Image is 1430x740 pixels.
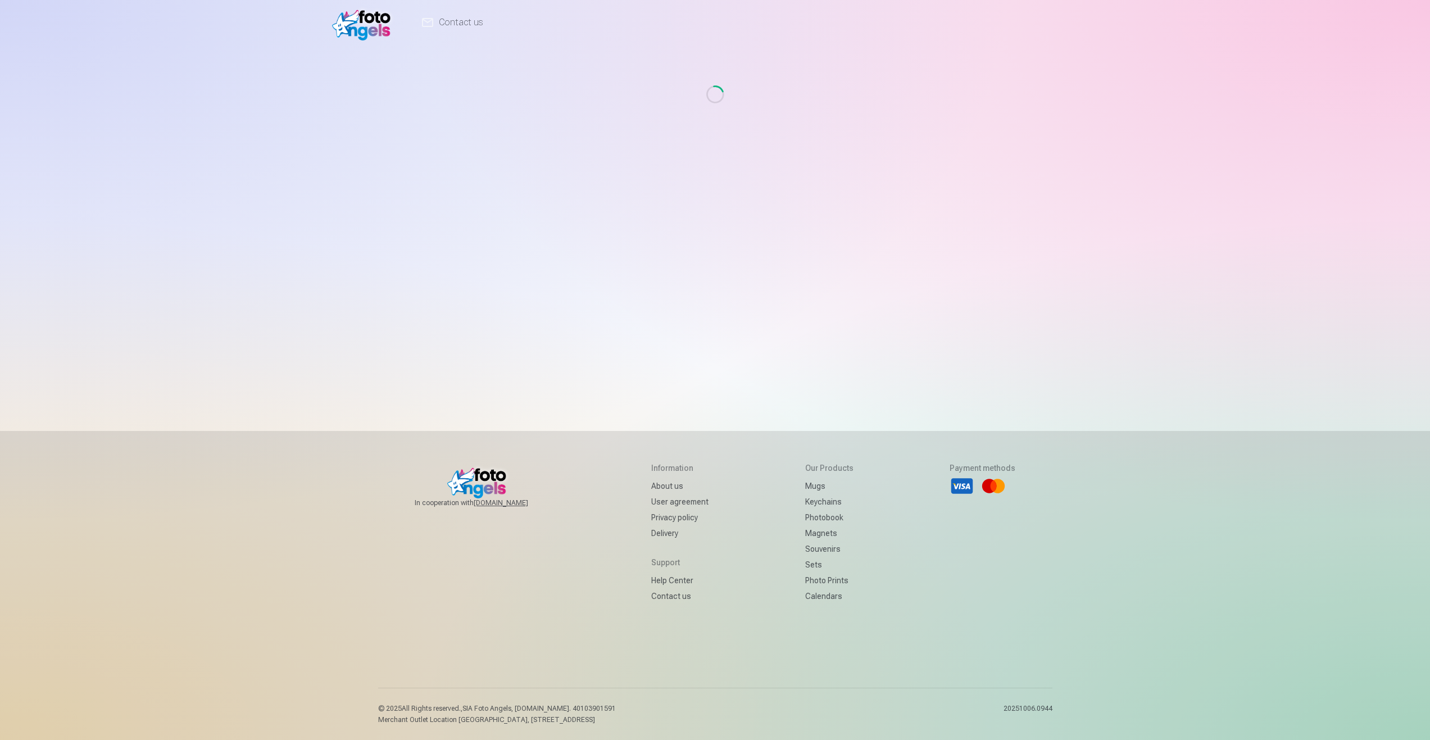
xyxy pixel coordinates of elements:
li: Mastercard [981,474,1006,498]
h5: Payment methods [950,462,1015,474]
p: 20251006.0944 [1004,704,1052,724]
a: [DOMAIN_NAME] [474,498,555,507]
h5: Support [651,557,709,568]
a: Magnets [805,525,854,541]
a: Sets [805,557,854,573]
a: Contact us [651,588,709,604]
a: Privacy policy [651,510,709,525]
img: /v1 [332,4,397,40]
a: Souvenirs [805,541,854,557]
h5: Information [651,462,709,474]
li: Visa [950,474,974,498]
a: Delivery [651,525,709,541]
a: User agreement [651,494,709,510]
a: Mugs [805,478,854,494]
a: Keychains [805,494,854,510]
a: Photo prints [805,573,854,588]
h5: Our products [805,462,854,474]
a: Calendars [805,588,854,604]
a: About us [651,478,709,494]
span: SIA Foto Angels, [DOMAIN_NAME]. 40103901591 [462,705,616,712]
p: Merchant Outlet Location [GEOGRAPHIC_DATA], [STREET_ADDRESS] [378,715,616,724]
a: Photobook [805,510,854,525]
span: In cooperation with [415,498,555,507]
a: Help Center [651,573,709,588]
p: © 2025 All Rights reserved. , [378,704,616,713]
